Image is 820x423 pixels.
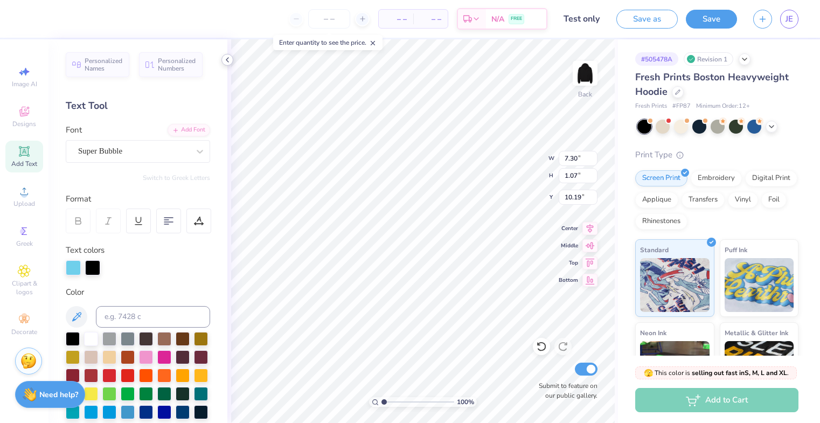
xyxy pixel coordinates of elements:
[635,102,667,111] span: Fresh Prints
[66,124,82,136] label: Font
[16,239,33,248] span: Greek
[39,390,78,400] strong: Need help?
[725,341,794,395] img: Metallic & Glitter Ink
[12,80,37,88] span: Image AI
[96,306,210,328] input: e.g. 7428 c
[5,279,43,296] span: Clipart & logos
[682,192,725,208] div: Transfers
[11,328,37,336] span: Decorate
[745,170,797,186] div: Digital Print
[143,174,210,182] button: Switch to Greek Letters
[696,102,750,111] span: Minimum Order: 12 +
[672,102,691,111] span: # FP87
[635,213,687,230] div: Rhinestones
[686,10,737,29] button: Save
[11,160,37,168] span: Add Text
[640,244,669,255] span: Standard
[635,52,678,66] div: # 505478A
[725,258,794,312] img: Puff Ink
[640,327,666,338] span: Neon Ink
[728,192,758,208] div: Vinyl
[559,225,578,232] span: Center
[644,368,653,378] span: 🫣
[511,15,522,23] span: FREE
[761,192,787,208] div: Foil
[491,13,504,25] span: N/A
[158,57,196,72] span: Personalized Numbers
[780,10,798,29] a: JE
[684,52,733,66] div: Revision 1
[66,286,210,299] div: Color
[559,242,578,249] span: Middle
[533,381,597,400] label: Submit to feature on our public gallery.
[308,9,350,29] input: – –
[66,193,211,205] div: Format
[725,244,747,255] span: Puff Ink
[420,13,441,25] span: – –
[12,120,36,128] span: Designs
[691,170,742,186] div: Embroidery
[457,397,474,407] span: 100 %
[635,192,678,208] div: Applique
[168,124,210,136] div: Add Font
[574,63,596,84] img: Back
[640,258,710,312] img: Standard
[66,244,105,256] label: Text colors
[85,57,123,72] span: Personalized Names
[273,35,383,50] div: Enter quantity to see the price.
[692,369,787,377] strong: selling out fast in S, M, L and XL
[644,368,789,378] span: This color is .
[640,341,710,395] img: Neon Ink
[559,276,578,284] span: Bottom
[786,13,793,25] span: JE
[13,199,35,208] span: Upload
[635,170,687,186] div: Screen Print
[635,149,798,161] div: Print Type
[725,327,788,338] span: Metallic & Glitter Ink
[66,99,210,113] div: Text Tool
[385,13,407,25] span: – –
[559,259,578,267] span: Top
[616,10,678,29] button: Save as
[555,8,608,30] input: Untitled Design
[578,89,592,99] div: Back
[635,71,789,98] span: Fresh Prints Boston Heavyweight Hoodie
